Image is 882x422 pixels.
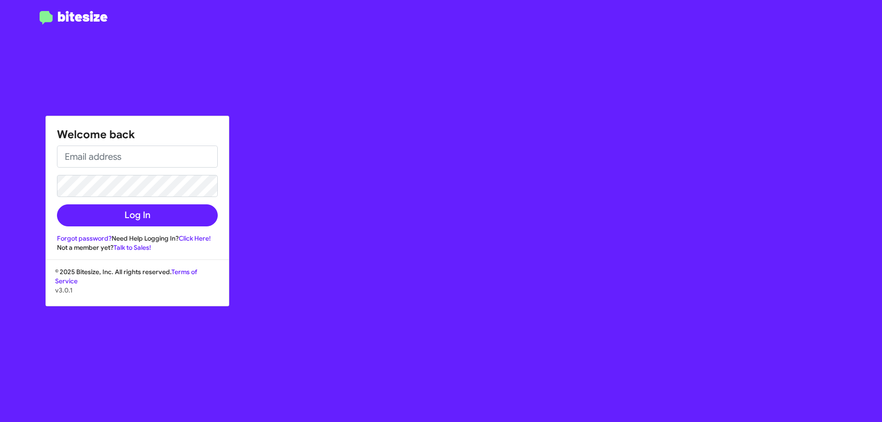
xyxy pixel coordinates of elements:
div: Not a member yet? [57,243,218,252]
div: © 2025 Bitesize, Inc. All rights reserved. [46,267,229,306]
div: Need Help Logging In? [57,234,218,243]
a: Forgot password? [57,234,112,242]
input: Email address [57,146,218,168]
a: Talk to Sales! [113,243,151,252]
h1: Welcome back [57,127,218,142]
a: Click Here! [179,234,211,242]
button: Log In [57,204,218,226]
p: v3.0.1 [55,286,220,295]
